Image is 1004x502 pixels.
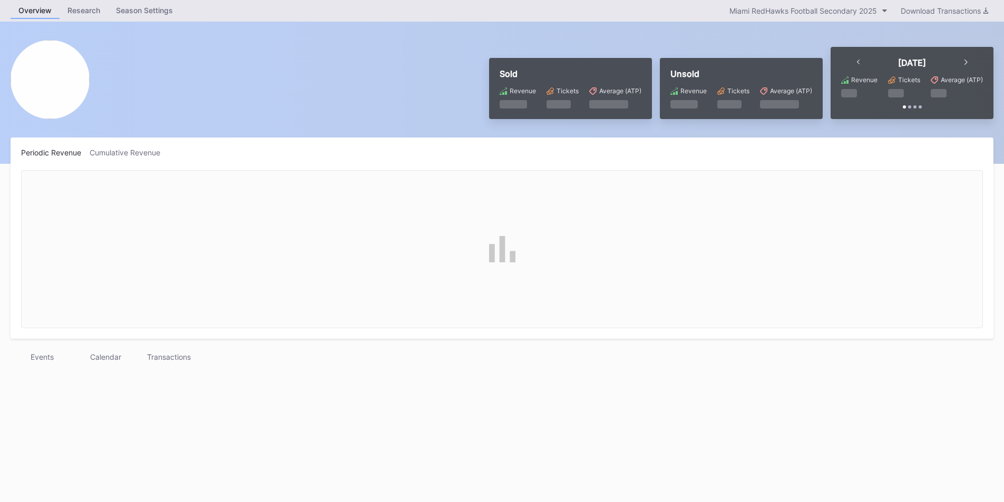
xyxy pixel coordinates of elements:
div: [DATE] [898,57,926,68]
button: Download Transactions [895,4,993,18]
div: Events [11,349,74,365]
div: Average (ATP) [599,87,641,95]
div: Average (ATP) [941,76,983,84]
div: Cumulative Revenue [90,148,169,157]
div: Tickets [898,76,920,84]
div: Research [60,3,108,18]
div: Download Transactions [901,6,988,15]
a: Research [60,3,108,19]
div: Sold [500,68,641,79]
div: Unsold [670,68,812,79]
div: Revenue [851,76,878,84]
div: Season Settings [108,3,181,18]
div: Revenue [510,87,536,95]
div: Periodic Revenue [21,148,90,157]
a: Season Settings [108,3,181,19]
div: Miami RedHawks Football Secondary 2025 [729,6,877,15]
div: Average (ATP) [770,87,812,95]
div: Transactions [137,349,200,365]
div: Tickets [727,87,749,95]
button: Miami RedHawks Football Secondary 2025 [724,4,893,18]
div: Revenue [680,87,707,95]
div: Calendar [74,349,137,365]
div: Tickets [557,87,579,95]
a: Overview [11,3,60,19]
